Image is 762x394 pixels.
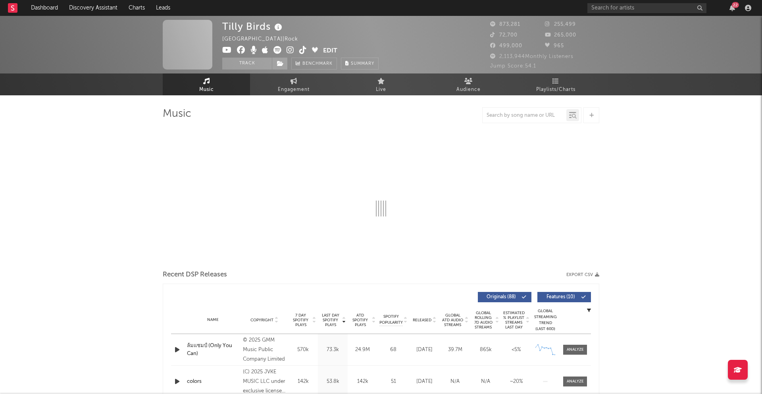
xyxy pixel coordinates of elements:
[566,272,599,277] button: Export CSV
[503,378,529,386] div: ~ 20 %
[536,85,575,95] span: Playlists/Charts
[337,73,425,95] a: Live
[503,311,525,330] span: Estimated % Playlist Streams Last Day
[290,346,316,354] div: 570k
[442,378,468,386] div: N/A
[320,313,341,327] span: Last Day Spotify Plays
[323,46,337,56] button: Edit
[187,378,239,386] a: colors
[222,20,284,33] div: Tilly Birds
[320,346,346,354] div: 73.3k
[545,22,576,27] span: 255,499
[290,313,311,327] span: 7 Day Spotify Plays
[483,112,566,119] input: Search by song name or URL
[537,292,591,302] button: Features(10)
[411,378,438,386] div: [DATE]
[350,313,371,327] span: ATD Spotify Plays
[199,85,214,95] span: Music
[472,311,494,330] span: Global Rolling 7D Audio Streams
[350,378,375,386] div: 142k
[187,342,239,357] a: ล้มแชมป์ (Only You Can)
[341,58,379,70] button: Summary
[222,35,307,44] div: [GEOGRAPHIC_DATA] | Rock
[250,318,273,323] span: Copyright
[379,346,407,354] div: 68
[490,64,536,69] span: Jump Score: 54.1
[472,346,499,354] div: 865k
[163,270,227,280] span: Recent DSP Releases
[243,336,286,364] div: © 2025 GMM Music Public Company Limited
[278,85,310,95] span: Engagement
[351,62,374,66] span: Summary
[411,346,438,354] div: [DATE]
[425,73,512,95] a: Audience
[512,73,599,95] a: Playlists/Charts
[545,33,576,38] span: 265,000
[543,295,579,299] span: Features ( 10 )
[222,58,272,70] button: Track
[490,22,520,27] span: 873,281
[732,2,739,8] div: 22
[376,85,386,95] span: Live
[503,346,529,354] div: <5%
[379,378,407,386] div: 51
[320,378,346,386] div: 53.8k
[379,314,403,326] span: Spotify Popularity
[587,3,706,13] input: Search for artists
[250,73,337,95] a: Engagement
[483,295,520,299] span: Originals ( 88 )
[290,378,316,386] div: 142k
[456,85,481,95] span: Audience
[545,43,564,48] span: 965
[729,5,735,11] button: 22
[302,59,333,69] span: Benchmark
[187,317,239,323] div: Name
[350,346,375,354] div: 24.9M
[478,292,531,302] button: Originals(88)
[442,313,464,327] span: Global ATD Audio Streams
[413,318,431,323] span: Released
[490,43,522,48] span: 499,000
[533,308,557,332] div: Global Streaming Trend (Last 60D)
[291,58,337,70] a: Benchmark
[490,33,518,38] span: 72,700
[442,346,468,354] div: 39.7M
[163,73,250,95] a: Music
[490,54,573,59] span: 2,113,944 Monthly Listeners
[472,378,499,386] div: N/A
